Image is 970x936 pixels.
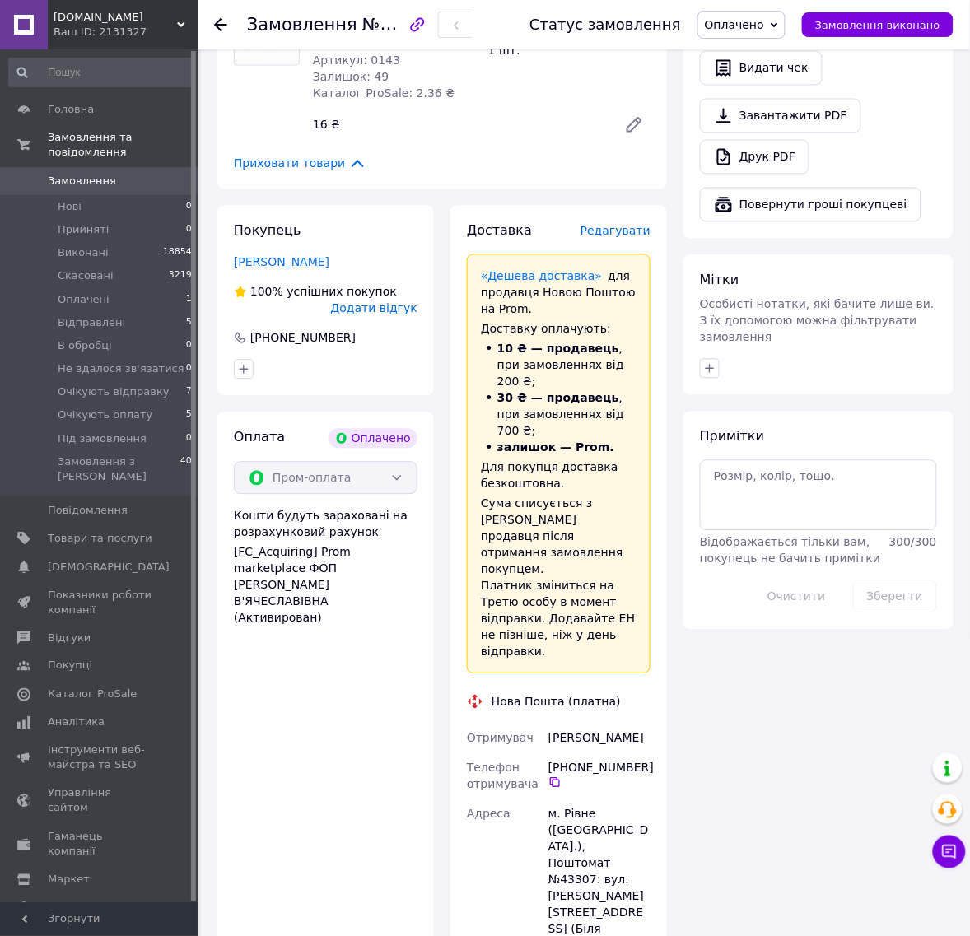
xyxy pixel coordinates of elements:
[58,292,110,307] span: Оплачені
[467,223,532,239] span: Доставка
[481,459,637,492] div: Для покупця доставка безкоштовна.
[234,155,366,173] span: Приховати товари
[186,315,192,330] span: 5
[481,268,637,318] div: для продавця Новою Поштою на Prom.
[48,873,90,887] span: Маркет
[234,256,329,269] a: [PERSON_NAME]
[58,199,82,214] span: Нові
[497,392,619,405] span: 30 ₴ — продавець
[48,631,91,645] span: Відгуки
[48,715,105,730] span: Аналітика
[186,338,192,353] span: 0
[48,786,152,816] span: Управління сайтом
[48,830,152,859] span: Гаманець компанії
[214,16,227,33] div: Повернутися назад
[497,342,619,356] span: 10 ₴ — продавець
[313,54,400,68] span: Артикул: 0143
[58,315,125,330] span: Відправлені
[54,25,198,40] div: Ваш ID: 2131327
[481,321,637,338] div: Доставку оплачують:
[48,503,128,518] span: Повідомлення
[234,223,301,239] span: Покупець
[48,130,198,160] span: Замовлення та повідомлення
[58,431,147,446] span: Під замовлення
[700,51,823,86] button: Видати чек
[48,743,152,773] span: Інструменти веб-майстра та SEO
[58,222,109,237] span: Прийняті
[186,222,192,237] span: 0
[234,430,285,445] span: Оплата
[705,18,764,31] span: Оплачено
[58,361,184,376] span: Не вдалося зв'язатися
[234,284,397,300] div: успішних покупок
[58,384,170,399] span: Очікують відправку
[933,836,966,868] button: Чат з покупцем
[247,15,357,35] span: Замовлення
[249,330,357,347] div: [PHONE_NUMBER]
[186,407,192,422] span: 5
[313,71,389,84] span: Залишок: 49
[815,19,940,31] span: Замовлення виконано
[700,429,764,445] span: Примітки
[8,58,194,87] input: Пошук
[487,694,625,710] div: Нова Пошта (платна)
[169,268,192,283] span: 3219
[467,732,534,745] span: Отримувач
[362,14,479,35] span: №366356902
[481,270,602,283] a: «Дешева доставка»
[58,454,180,484] span: Замовлення з [PERSON_NAME]
[186,292,192,307] span: 1
[250,286,283,299] span: 100%
[186,431,192,446] span: 0
[58,268,114,283] span: Скасовані
[700,99,861,133] a: Завантажити PDF
[802,12,954,37] button: Замовлення виконано
[548,760,651,789] div: [PHONE_NUMBER]
[700,188,921,222] button: Повернути гроші покупцеві
[329,429,417,449] div: Оплачено
[186,361,192,376] span: 0
[58,245,109,260] span: Виконані
[58,338,112,353] span: В обробці
[54,10,177,25] span: izmeritel.in.ua
[234,544,417,626] div: [FC_Acquiring] Prom marketplace ФОП [PERSON_NAME] В'ЯЧЕСЛАВІВНА (Активирован)
[482,40,657,63] div: 1 шт.
[331,302,417,315] span: Додати відгук
[581,225,651,238] span: Редагувати
[48,174,116,189] span: Замовлення
[529,16,681,33] div: Статус замовлення
[48,687,137,702] span: Каталог ProSale
[186,384,192,399] span: 7
[48,102,94,117] span: Головна
[48,588,152,617] span: Показники роботи компанії
[481,390,637,440] li: , при замовленнях від 700 ₴;
[48,659,92,673] span: Покупці
[700,536,880,566] span: Відображається тільки вам, покупець не бачить примітки
[700,272,739,288] span: Мітки
[234,508,417,626] div: Кошти будуть зараховані на розрахунковий рахунок
[467,808,511,821] span: Адреса
[618,109,651,142] a: Редагувати
[700,298,935,344] span: Особисті нотатки, які бачите лише ви. З їх допомогою можна фільтрувати замовлення
[163,245,192,260] span: 18854
[467,761,539,791] span: Телефон отримувача
[545,724,654,753] div: [PERSON_NAME]
[48,531,152,546] span: Товари та послуги
[313,87,455,100] span: Каталог ProSale: 2.36 ₴
[481,341,637,390] li: , при замовленнях від 200 ₴;
[58,407,152,422] span: Очікують оплату
[497,441,614,454] span: залишок — Prom.
[186,199,192,214] span: 0
[700,140,809,175] a: Друк PDF
[48,560,170,575] span: [DEMOGRAPHIC_DATA]
[306,114,611,137] div: 16 ₴
[889,536,937,549] span: 300 / 300
[48,901,132,915] span: Налаштування
[481,496,637,660] div: Сума списується з [PERSON_NAME] продавця після отримання замовлення покупцем. Платник зміниться н...
[180,454,192,484] span: 40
